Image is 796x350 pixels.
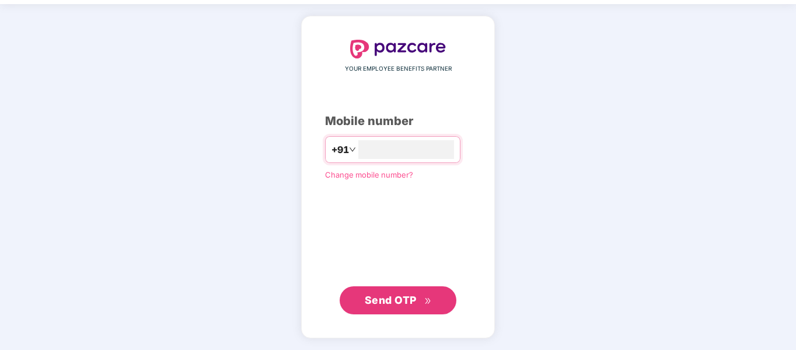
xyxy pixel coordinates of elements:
[349,146,356,153] span: down
[331,143,349,157] span: +91
[424,297,432,305] span: double-right
[345,64,452,74] span: YOUR EMPLOYEE BENEFITS PARTNER
[365,294,417,306] span: Send OTP
[325,112,471,130] div: Mobile number
[350,40,446,58] img: logo
[325,170,413,179] a: Change mobile number?
[340,286,456,314] button: Send OTPdouble-right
